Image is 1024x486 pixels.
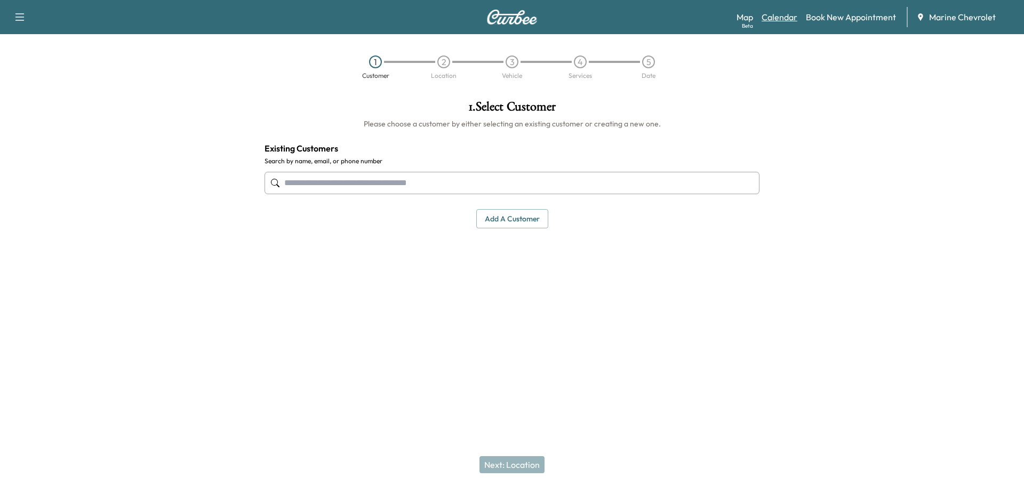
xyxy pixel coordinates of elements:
a: Calendar [762,11,797,23]
div: 5 [642,55,655,68]
a: MapBeta [737,11,753,23]
img: Curbee Logo [486,10,538,25]
span: Marine Chevrolet [929,11,996,23]
label: Search by name, email, or phone number [265,157,759,165]
h1: 1 . Select Customer [265,100,759,118]
div: 1 [369,55,382,68]
div: Vehicle [502,73,522,79]
div: Date [642,73,655,79]
div: Location [431,73,457,79]
div: Customer [362,73,389,79]
div: Services [569,73,592,79]
h4: Existing Customers [265,142,759,155]
h6: Please choose a customer by either selecting an existing customer or creating a new one. [265,118,759,129]
button: Add a customer [476,209,548,229]
a: Book New Appointment [806,11,896,23]
div: Beta [742,22,753,30]
div: 4 [574,55,587,68]
div: 3 [506,55,518,68]
div: 2 [437,55,450,68]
